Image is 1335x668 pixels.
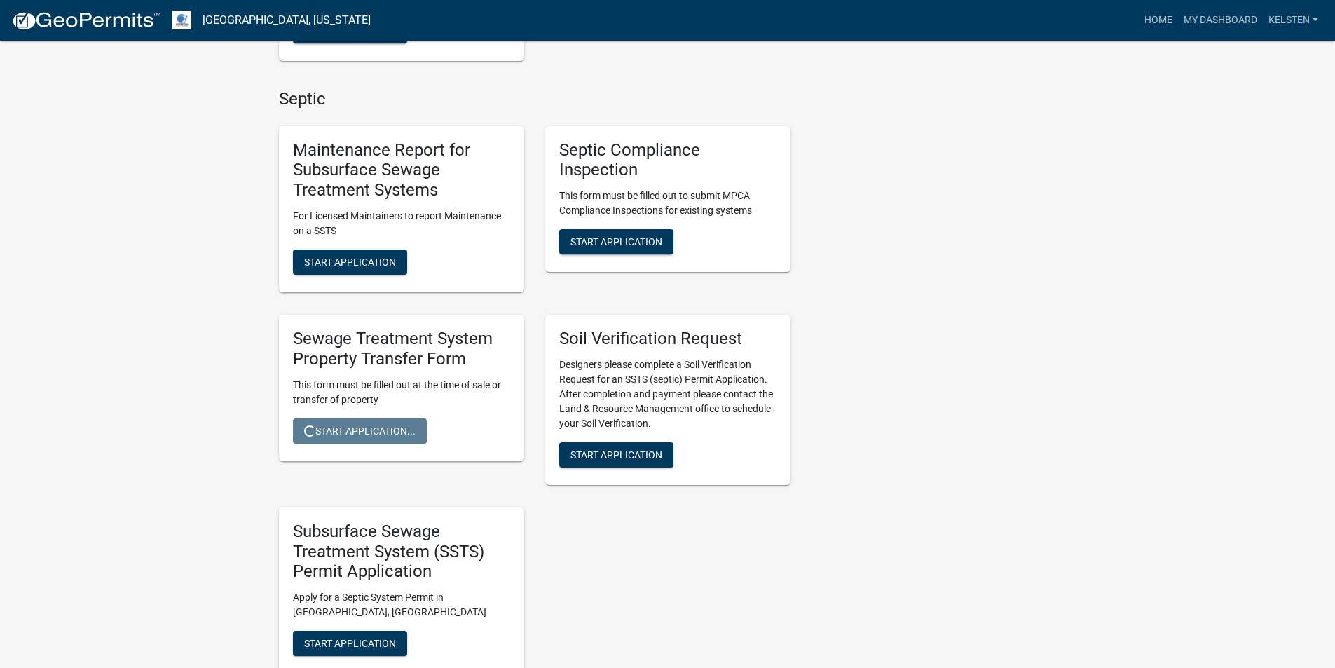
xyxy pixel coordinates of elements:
p: This form must be filled out at the time of sale or transfer of property [293,378,510,407]
h5: Soil Verification Request [559,329,776,349]
a: Home [1139,7,1178,34]
p: Designers please complete a Soil Verification Request for an SSTS (septic) Permit Application. Af... [559,357,776,431]
span: Start Application [304,257,396,268]
a: [GEOGRAPHIC_DATA], [US_STATE] [203,8,371,32]
span: Start Application [570,236,662,247]
span: Start Application [570,449,662,460]
p: This form must be filled out to submit MPCA Compliance Inspections for existing systems [559,189,776,218]
button: Start Application [293,250,407,275]
a: Kelsten [1263,7,1324,34]
h4: Septic [279,89,790,109]
button: Start Application [559,229,673,254]
h5: Sewage Treatment System Property Transfer Form [293,329,510,369]
h5: Septic Compliance Inspection [559,140,776,181]
a: My Dashboard [1178,7,1263,34]
h5: Subsurface Sewage Treatment System (SSTS) Permit Application [293,522,510,582]
button: Start Application [293,18,407,43]
h5: Maintenance Report for Subsurface Sewage Treatment Systems [293,140,510,200]
span: Start Application... [304,425,416,436]
button: Start Application [293,631,407,656]
span: Start Application [304,638,396,649]
button: Start Application [559,442,673,468]
p: For Licensed Maintainers to report Maintenance on a SSTS [293,209,510,238]
img: Otter Tail County, Minnesota [172,11,191,29]
p: Apply for a Septic System Permit in [GEOGRAPHIC_DATA], [GEOGRAPHIC_DATA] [293,590,510,620]
button: Start Application... [293,418,427,444]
